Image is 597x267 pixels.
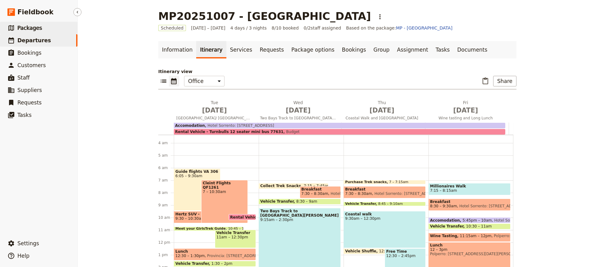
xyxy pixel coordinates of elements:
span: 9:30 – 10:30am [175,216,205,221]
span: 8:30 – 9am [296,199,317,204]
span: 7:30 – 8:30am [345,191,372,196]
a: MP - [GEOGRAPHIC_DATA] [396,25,452,30]
a: Package options [288,41,338,58]
span: Accomodation [175,123,205,128]
h2: Thu [344,99,420,115]
span: 5:45pm – 10am [463,218,492,222]
div: Breakfast8:30 – 9:30amHotel Sorrento: [STREET_ADDRESS] [428,199,511,211]
span: Hotel Sorrento: [STREET_ADDRESS] [372,191,441,196]
span: 10:30 – 11am [466,224,492,228]
span: 10:45 – 11am [228,227,252,231]
a: Tasks [432,41,454,58]
div: 6 am [158,165,174,170]
span: Budget [284,130,300,134]
span: Coastal walk [345,212,424,216]
span: 7:30 – 8:30am [301,191,328,196]
span: Wine Tasting [430,234,460,238]
div: Lunch12:30 – 1:30pmProvincia: [STREET_ADDRESS] [174,248,256,260]
span: Fieldbook [17,7,53,17]
p: Itinerary view [158,68,516,75]
span: Vehicle Transfer [430,224,466,228]
span: Free Time [386,249,424,254]
button: Calendar view [169,76,179,86]
span: 9:30am – 12:30pm [345,216,424,221]
span: [DATE] – [DATE] [191,25,225,31]
span: Rental Vehicle - Turnbulls 12 seater mini bus 77631 [230,215,341,219]
div: 11 am [158,228,174,232]
div: Collect Trek Snacks7:15 – 7:45am [259,183,328,189]
span: Polperro: [STREET_ADDRESS][DATE][PERSON_NAME][DATE][PERSON_NAME] [430,252,509,256]
span: Based on the package: [346,25,452,31]
span: Wine tasting and Long Lunch [425,116,506,121]
div: Vehicle Shuffle12:30 – 1pm [344,248,413,254]
div: Coastal walk9:30am – 12:30pm [344,211,426,248]
span: Settings [17,240,39,246]
span: Two Bays Track to [GEOGRAPHIC_DATA][PERSON_NAME] [257,116,339,121]
span: Hotel Sorrento: [STREET_ADDRESS] [492,218,561,222]
span: 6:05 – 9:30am [175,174,219,178]
span: Collect Trek Snacks [260,184,304,188]
div: Hertz SUV - L32305529359:30 – 10:30am [174,211,220,223]
div: Cleint Flights QF12617 – 10:30am [201,180,248,223]
div: Vehicle Transfer10:30 – 11am [428,223,511,229]
span: Meet your GirlsTrek Guide [175,227,228,231]
span: 7:15 – 7:45am [304,184,331,188]
span: 1:30 – 2pm [211,261,233,266]
div: Wine Tasting11:15am – 12pmPolperro: [STREET_ADDRESS][DATE][PERSON_NAME][DATE][PERSON_NAME] [428,233,511,242]
span: Breakfast [430,200,509,204]
span: Hotel Sorrento: [STREET_ADDRESS] [457,204,526,208]
span: Guide flights VA 306 [175,169,219,174]
span: [DATE] [260,106,336,115]
div: Breakfast7:30 – 8:30amHotel Sorrento: [STREET_ADDRESS] [344,186,426,198]
div: 12 pm [158,240,174,245]
span: Vehicle Transfer [216,231,254,235]
span: 11am – 12:30pm [216,235,254,239]
span: 8:45 – 9:10am [378,202,403,206]
a: Bookings [338,41,370,58]
span: Vehicle Transfer [260,199,296,204]
span: [GEOGRAPHIC_DATA]/ [GEOGRAPHIC_DATA] [174,116,255,121]
a: Itinerary [196,41,226,58]
button: Thu [DATE]Coastal Walk and [GEOGRAPHIC_DATA] [341,99,425,122]
div: 7 am [158,178,174,183]
button: Hide menu [73,8,81,16]
div: AccomodationHotel Sorrento: [STREET_ADDRESS] [174,123,505,128]
span: Provincia: [STREET_ADDRESS] [205,254,263,258]
div: Rental Vehicle - Turnbulls 12 seater mini bus 77631 [229,214,256,220]
span: Tasks [17,112,32,118]
span: Bookings [17,50,41,56]
div: 1 pm [158,252,174,257]
div: Rental Vehicle - Turnbulls 12 seater mini bus 77631Budget [174,129,505,135]
span: [DATE] [428,106,504,115]
span: Coastal Walk and [GEOGRAPHIC_DATA] [341,116,423,121]
div: Meet your GirlsTrek Guide10:45 – 11am [174,227,243,231]
button: Actions [375,12,385,22]
a: Requests [256,41,288,58]
span: Vehicle Transfer [345,202,378,206]
div: 8 am [158,190,174,195]
h2: Wed [260,99,336,115]
span: Purchase Trek snacks [345,180,389,184]
span: [DATE] [344,106,420,115]
a: Services [226,41,256,58]
span: Rental Vehicle - Turnbulls 12 seater mini bus 77631 [175,130,284,134]
span: Hertz SUV - L3230552935 [175,212,219,216]
div: Rental Vehicle - Turnbulls 12 seater mini bus 77631BudgetAccomodationHotel Sorrento: [STREET_ADDR... [174,122,509,135]
span: Breakfast [345,187,424,191]
a: Group [370,41,393,58]
h1: MP20251007 - [GEOGRAPHIC_DATA] [158,10,371,22]
span: 11:15am – 12pm [460,234,492,241]
h2: Tue [176,99,252,115]
div: 10 am [158,215,174,220]
button: Share [493,76,516,86]
span: Packages [17,25,42,31]
div: Millionaires Walk7:15 – 8:15am [428,183,511,195]
span: Scheduled [158,25,186,31]
div: Vehicle Transfer1:30 – 2pm [174,261,256,267]
span: [DATE] [176,106,252,115]
span: Departures [17,37,51,44]
span: Hotel Sorrento: [STREET_ADDRESS] [205,123,274,128]
a: Documents [453,41,491,58]
div: Guide flights VA 3066:05 – 9:30am [174,168,220,211]
button: Tue [DATE][GEOGRAPHIC_DATA]/ [GEOGRAPHIC_DATA] [174,99,257,122]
